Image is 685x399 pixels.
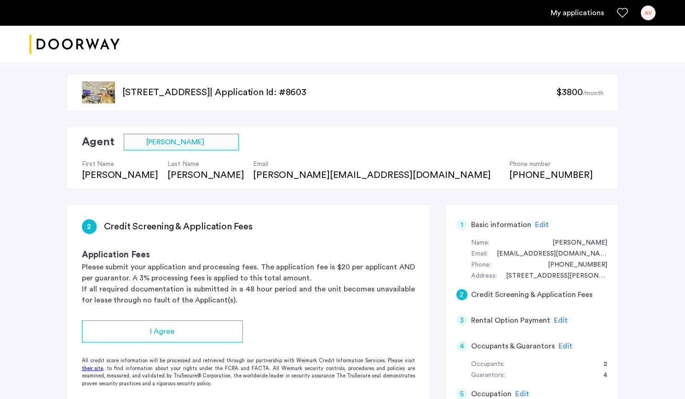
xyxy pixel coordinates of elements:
p: If all required documentation is submitted in a 48 hour period and the unit becomes unavailable f... [82,284,415,306]
h2: Agent [82,134,115,150]
div: [PERSON_NAME] [82,169,158,182]
sub: /month [583,90,604,97]
span: Edit [554,317,568,324]
p: [STREET_ADDRESS] | Application Id: #8603 [122,86,557,99]
div: AV [641,6,656,20]
div: 4 [594,370,607,381]
div: Phone: [471,260,491,271]
h3: Application Fees [82,249,415,262]
a: their site [82,365,103,373]
a: Favorites [617,7,628,18]
p: Please submit your application and processing fees. The application fee is $20 per applicant AND ... [82,262,415,284]
div: 1 [456,219,467,230]
h4: First Name [82,160,158,169]
div: +16175952518 [539,260,607,271]
div: Address: [471,271,497,282]
div: Email: [471,249,488,260]
div: adrianomvaleri@gmail.com [488,249,607,260]
div: 5355 Henry Hudson Parkway West, #4H [497,271,607,282]
div: Occupants: [471,359,505,370]
a: My application [551,7,604,18]
a: Cazamio logo [29,27,120,62]
img: logo [29,27,120,62]
h4: Email [253,160,500,169]
div: Guarantors: [471,370,505,381]
button: button [82,320,243,342]
h5: Credit Screening & Application Fees [471,289,593,300]
div: 3 [456,315,467,326]
div: [PERSON_NAME][EMAIL_ADDRESS][DOMAIN_NAME] [253,169,500,182]
div: [PERSON_NAME] [167,169,244,182]
div: 2 [594,359,607,370]
div: 4 [456,341,467,352]
div: 2 [82,219,97,234]
span: Edit [558,342,572,350]
span: $3800 [556,88,582,97]
h4: Last Name [167,160,244,169]
div: 2 [456,289,467,300]
div: All credit score information will be processed and retrieved through our partnership with Weimark... [67,357,430,388]
h4: Phone number [509,160,593,169]
h5: Occupants & Guarantors [471,341,555,352]
span: Edit [535,221,549,228]
div: [PHONE_NUMBER] [509,169,593,182]
div: Adriano Valeri [543,238,607,249]
div: Name: [471,238,489,249]
h5: Rental Option Payment [471,315,550,326]
img: apartment [82,81,115,103]
h3: Credit Screening & Application Fees [104,220,253,233]
span: Edit [515,390,529,398]
span: I Agree [150,326,174,337]
h5: Basic information [471,219,531,230]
